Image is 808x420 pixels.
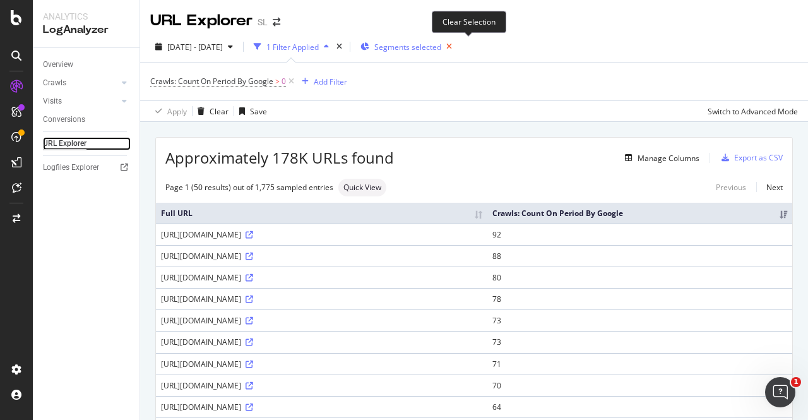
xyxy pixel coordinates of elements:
[161,315,482,326] div: [URL][DOMAIN_NAME]
[165,182,333,193] div: Page 1 (50 results) out of 1,775 sampled entries
[703,101,798,121] button: Switch to Advanced Mode
[756,178,783,196] a: Next
[167,42,223,52] span: [DATE] - [DATE]
[275,76,280,87] span: >
[716,148,783,168] button: Export as CSV
[487,245,792,267] td: 88
[43,113,131,126] a: Conversions
[266,42,319,52] div: 1 Filter Applied
[150,101,187,121] button: Apply
[355,37,457,57] button: Segments selected
[314,76,347,87] div: Add Filter
[343,184,381,191] span: Quick View
[161,272,482,283] div: [URL][DOMAIN_NAME]
[156,203,487,224] th: Full URL: activate to sort column ascending
[43,137,86,150] div: URL Explorer
[43,161,99,174] div: Logfiles Explorer
[273,18,280,27] div: arrow-right-arrow-left
[249,37,334,57] button: 1 Filter Applied
[43,23,129,37] div: LogAnalyzer
[43,10,129,23] div: Analytics
[338,179,386,196] div: neutral label
[150,37,238,57] button: [DATE] - [DATE]
[734,152,783,163] div: Export as CSV
[43,58,73,71] div: Overview
[161,294,482,304] div: [URL][DOMAIN_NAME]
[297,74,347,89] button: Add Filter
[161,359,482,369] div: [URL][DOMAIN_NAME]
[638,153,699,164] div: Manage Columns
[487,353,792,375] td: 71
[150,76,273,87] span: Crawls: Count On Period By Google
[165,147,394,169] span: Approximately 178K URLs found
[708,106,798,117] div: Switch to Advanced Mode
[43,58,131,71] a: Overview
[193,101,229,121] button: Clear
[487,288,792,309] td: 78
[258,16,268,28] div: SL
[161,380,482,391] div: [URL][DOMAIN_NAME]
[43,137,131,150] a: URL Explorer
[374,42,441,52] span: Segments selected
[334,40,345,53] div: times
[487,224,792,245] td: 92
[487,375,792,396] td: 70
[161,402,482,412] div: [URL][DOMAIN_NAME]
[234,101,267,121] button: Save
[487,309,792,331] td: 73
[620,150,699,165] button: Manage Columns
[487,331,792,352] td: 73
[487,267,792,288] td: 80
[210,106,229,117] div: Clear
[161,337,482,347] div: [URL][DOMAIN_NAME]
[43,76,118,90] a: Crawls
[43,95,118,108] a: Visits
[43,76,66,90] div: Crawls
[43,161,131,174] a: Logfiles Explorer
[791,377,801,387] span: 1
[250,106,267,117] div: Save
[282,73,286,90] span: 0
[765,377,795,407] iframe: Intercom live chat
[161,251,482,261] div: [URL][DOMAIN_NAME]
[167,106,187,117] div: Apply
[150,10,252,32] div: URL Explorer
[487,396,792,417] td: 64
[43,95,62,108] div: Visits
[161,229,482,240] div: [URL][DOMAIN_NAME]
[487,203,792,224] th: Crawls: Count On Period By Google: activate to sort column ascending
[43,113,85,126] div: Conversions
[432,11,506,33] div: Clear Selection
